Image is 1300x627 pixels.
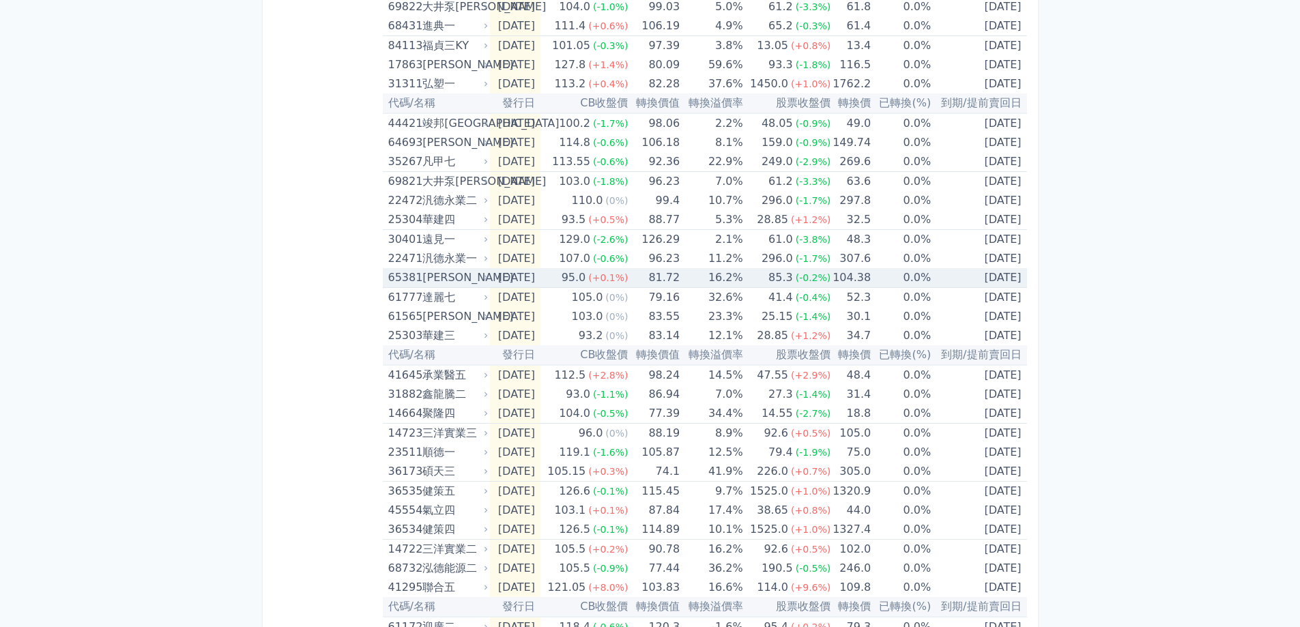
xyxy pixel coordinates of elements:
td: 106.19 [628,16,680,36]
span: (-0.6%) [593,156,629,167]
td: 97.39 [628,36,680,56]
td: [DATE] [490,191,540,210]
th: 到期/提前賣回日 [931,345,1026,365]
td: 23.3% [680,307,743,326]
td: 104.38 [830,268,871,288]
div: 114.8 [556,133,593,152]
td: [DATE] [931,16,1026,36]
td: 0.0% [871,307,931,326]
td: 11.2% [680,249,743,268]
th: 轉換價 [830,93,871,113]
div: 福貞三KY [422,36,485,55]
th: 發行日 [490,345,540,365]
td: 75.0 [830,443,871,462]
div: 36173 [388,462,420,481]
td: 83.14 [628,326,680,345]
div: 103.0 [556,172,593,191]
div: 93.0 [563,385,593,404]
div: 79.4 [766,443,796,462]
td: 0.0% [871,249,931,268]
td: [DATE] [490,288,540,308]
div: 100.2 [556,114,593,133]
span: (+2.9%) [791,370,830,381]
td: 115.45 [628,482,680,501]
span: (-0.3%) [593,40,629,51]
td: 83.55 [628,307,680,326]
span: (+0.3%) [588,466,628,477]
div: 28.85 [754,326,791,345]
th: 已轉換(%) [871,93,931,113]
div: 鑫龍騰二 [422,385,485,404]
div: 61777 [388,288,420,307]
div: 93.2 [576,326,606,345]
td: 37.6% [680,74,743,93]
div: 95.0 [559,268,589,287]
div: 159.0 [759,133,796,152]
div: 30401 [388,230,420,249]
th: 轉換溢價率 [680,93,743,113]
td: 12.5% [680,443,743,462]
div: 126.6 [556,482,593,501]
span: (-1.4%) [796,311,831,322]
td: 34.7 [830,326,871,345]
td: 99.4 [628,191,680,210]
td: 0.0% [871,36,931,56]
span: (-1.8%) [593,176,629,187]
td: 106.18 [628,133,680,152]
td: [DATE] [931,230,1026,250]
td: [DATE] [931,74,1026,93]
span: (-0.9%) [796,118,831,129]
div: 華建三 [422,326,485,345]
div: 107.0 [556,249,593,268]
th: 代碼/名稱 [383,345,491,365]
td: 2.2% [680,113,743,133]
th: 已轉換(%) [871,345,931,365]
div: 69821 [388,172,420,191]
div: 226.0 [754,462,791,481]
span: (-2.6%) [593,234,629,245]
td: 0.0% [871,443,931,462]
td: [DATE] [931,210,1026,230]
div: 竣邦[GEOGRAPHIC_DATA] [422,114,485,133]
td: [DATE] [490,326,540,345]
div: 28.85 [754,210,791,229]
span: (-3.8%) [796,234,831,245]
td: [DATE] [490,443,540,462]
div: 達麗七 [422,288,485,307]
td: 48.3 [830,230,871,250]
div: 1525.0 [747,482,791,501]
span: (+0.8%) [791,40,830,51]
td: 105.87 [628,443,680,462]
td: 0.0% [871,385,931,404]
td: 30.1 [830,307,871,326]
div: 105.0 [569,288,606,307]
td: 0.0% [871,191,931,210]
td: 0.0% [871,268,931,288]
span: (-1.7%) [593,118,629,129]
td: [DATE] [490,404,540,424]
td: 16.2% [680,268,743,288]
div: 27.3 [766,385,796,404]
td: [DATE] [490,249,540,268]
div: 103.0 [569,307,606,326]
div: 48.05 [759,114,796,133]
td: 3.8% [680,36,743,56]
div: 三洋實業三 [422,424,485,443]
div: 41645 [388,366,420,385]
div: 14723 [388,424,420,443]
td: [DATE] [931,424,1026,443]
td: 8.1% [680,133,743,152]
td: [DATE] [490,210,540,230]
td: 12.1% [680,326,743,345]
div: 23511 [388,443,420,462]
div: 127.8 [551,55,588,74]
div: 17863 [388,55,420,74]
td: 10.7% [680,191,743,210]
td: 48.4 [830,365,871,385]
div: 85.3 [766,268,796,287]
span: (-1.7%) [796,195,831,206]
td: [DATE] [931,307,1026,326]
td: [DATE] [931,288,1026,308]
span: (-1.8%) [796,59,831,70]
span: (+1.2%) [791,214,830,225]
